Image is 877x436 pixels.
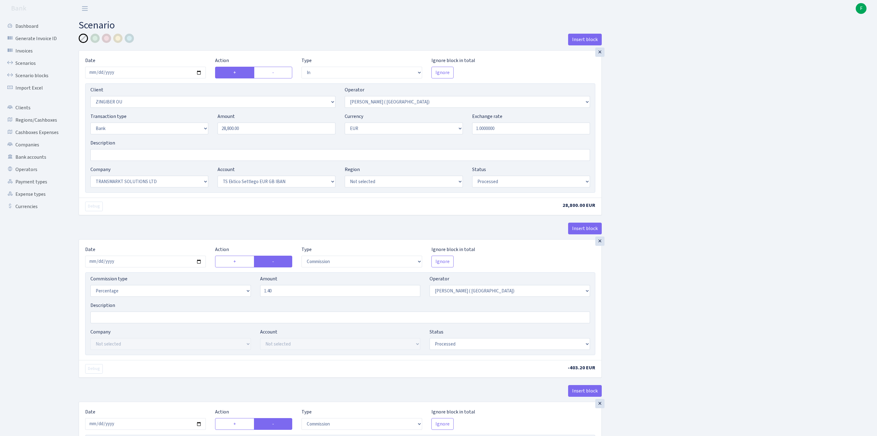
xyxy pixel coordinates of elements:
label: Ignore block in total [431,408,475,416]
a: Expense types [3,188,65,200]
a: Companies [3,139,65,151]
button: Debug [85,202,103,211]
label: + [215,67,254,78]
div: × [595,48,605,57]
a: Cashboxes Expenses [3,126,65,139]
label: - [254,256,292,267]
a: Generate Invoice ID [3,32,65,45]
label: + [215,418,254,430]
span: -403.20 EUR [568,364,595,371]
label: Company [90,328,110,336]
a: Invoices [3,45,65,57]
label: Action [215,408,229,416]
label: Date [85,57,95,64]
label: Operator [345,86,364,94]
label: - [254,418,292,430]
label: Description [90,302,115,309]
label: Action [215,57,229,64]
label: Type [301,246,312,253]
button: Insert block [568,34,602,45]
button: Debug [85,364,103,374]
label: Account [260,328,277,336]
label: Type [301,408,312,416]
label: + [215,256,254,267]
a: Payment types [3,176,65,188]
label: Status [472,166,486,173]
div: × [595,237,605,246]
label: Action [215,246,229,253]
button: Ignore [431,67,454,78]
a: Dashboard [3,20,65,32]
a: Regions/Cashboxes [3,114,65,126]
label: Account [218,166,235,173]
button: Ignore [431,256,454,267]
span: Scenario [79,18,115,32]
label: Date [85,408,95,416]
button: Ignore [431,418,454,430]
label: Exchange rate [472,113,502,120]
label: Operator [430,275,449,283]
label: Type [301,57,312,64]
a: Scenario blocks [3,69,65,82]
label: Amount [218,113,235,120]
label: Currency [345,113,363,120]
label: Client [90,86,103,94]
label: Date [85,246,95,253]
button: Insert block [568,223,602,234]
label: Company [90,166,110,173]
a: Bank accounts [3,151,65,163]
a: Scenarios [3,57,65,69]
div: × [595,399,605,408]
label: Description [90,139,115,147]
a: F [856,3,867,14]
label: Region [345,166,360,173]
label: Ignore block in total [431,57,475,64]
label: Commission type [90,275,127,283]
label: Amount [260,275,277,283]
button: Insert block [568,385,602,397]
label: Status [430,328,443,336]
span: 28,800.00 EUR [563,202,595,209]
a: Operators [3,163,65,176]
a: Import Excel [3,82,65,94]
label: Transaction type [90,113,127,120]
a: Clients [3,102,65,114]
button: Toggle navigation [77,3,93,14]
a: Currencies [3,200,65,213]
label: Ignore block in total [431,246,475,253]
label: - [254,67,292,78]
